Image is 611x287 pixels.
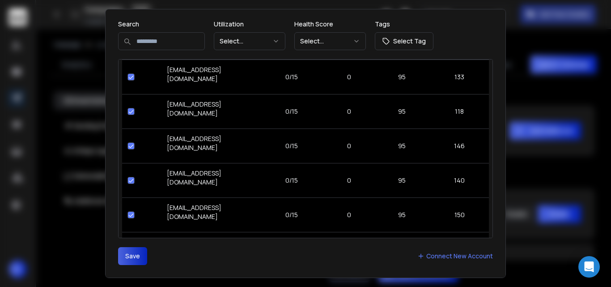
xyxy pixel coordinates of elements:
[430,94,489,129] td: 118
[375,32,433,50] button: Select Tag
[330,73,368,81] p: 0
[258,94,325,129] td: 0/15
[214,32,285,50] button: Select...
[294,32,366,50] button: Select...
[578,256,600,278] div: Open Intercom Messenger
[167,100,253,118] p: [EMAIL_ADDRESS][DOMAIN_NAME]
[167,65,253,83] p: [EMAIL_ADDRESS][DOMAIN_NAME]
[430,60,489,94] td: 133
[373,60,430,94] td: 95
[258,60,325,94] td: 0/15
[373,94,430,129] td: 95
